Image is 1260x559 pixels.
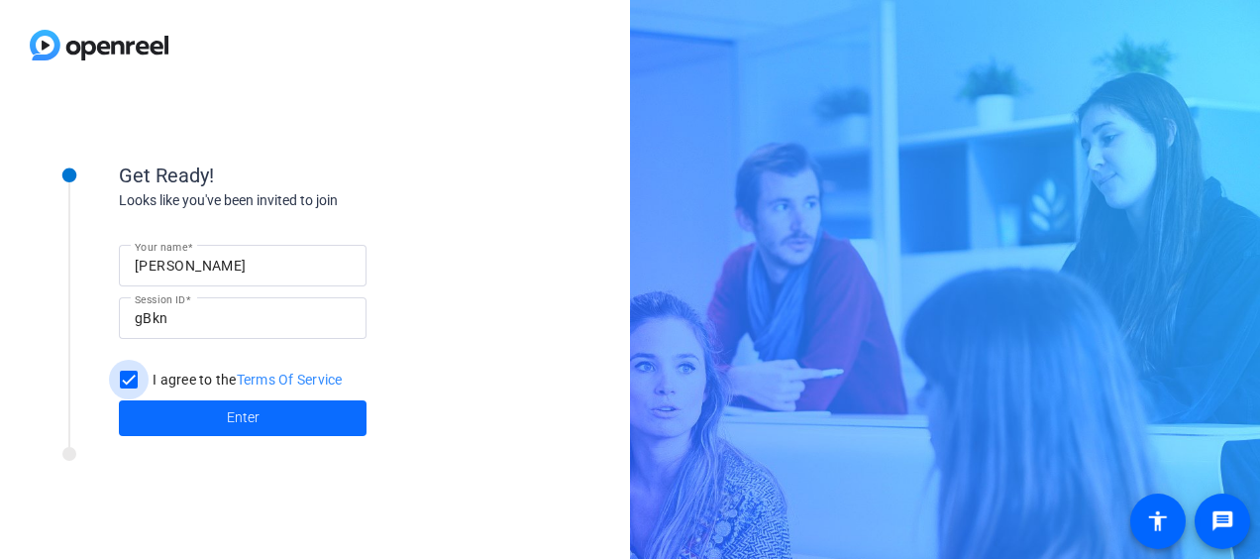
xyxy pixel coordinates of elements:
[119,190,515,211] div: Looks like you've been invited to join
[1210,509,1234,533] mat-icon: message
[135,241,187,253] mat-label: Your name
[135,293,185,305] mat-label: Session ID
[119,400,367,436] button: Enter
[119,161,515,190] div: Get Ready!
[1146,509,1170,533] mat-icon: accessibility
[149,370,343,390] label: I agree to the
[227,407,260,428] span: Enter
[237,372,343,388] a: Terms Of Service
